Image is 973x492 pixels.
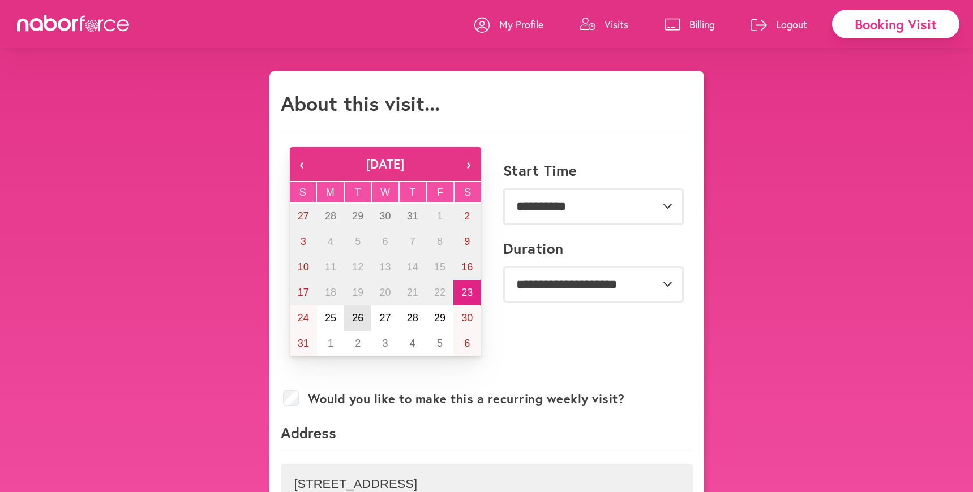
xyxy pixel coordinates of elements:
button: August 22, 2025 [426,280,453,305]
abbr: September 4, 2025 [410,338,415,349]
a: Billing [665,7,715,41]
a: Visits [580,7,628,41]
abbr: August 22, 2025 [434,287,445,298]
button: › [456,147,481,181]
abbr: August 9, 2025 [464,236,470,247]
button: August 15, 2025 [426,254,453,280]
abbr: August 1, 2025 [437,210,443,222]
button: September 3, 2025 [371,331,398,356]
button: August 16, 2025 [453,254,481,280]
abbr: Saturday [464,187,471,198]
p: Billing [689,18,715,31]
abbr: August 25, 2025 [325,312,336,323]
button: August 9, 2025 [453,229,481,254]
button: August 26, 2025 [344,305,371,331]
button: August 11, 2025 [317,254,344,280]
abbr: August 12, 2025 [352,261,363,273]
button: August 18, 2025 [317,280,344,305]
abbr: Thursday [410,187,416,198]
abbr: August 10, 2025 [298,261,309,273]
abbr: August 15, 2025 [434,261,445,273]
label: Duration [503,240,564,257]
button: August 19, 2025 [344,280,371,305]
abbr: Monday [326,187,335,198]
abbr: August 11, 2025 [325,261,336,273]
button: September 1, 2025 [317,331,344,356]
button: August 6, 2025 [371,229,398,254]
button: August 10, 2025 [290,254,317,280]
abbr: August 26, 2025 [352,312,363,323]
abbr: August 4, 2025 [328,236,333,247]
abbr: Friday [437,187,443,198]
button: August 21, 2025 [399,280,426,305]
abbr: July 28, 2025 [325,210,336,222]
button: September 6, 2025 [453,331,481,356]
abbr: Tuesday [354,187,361,198]
abbr: August 30, 2025 [461,312,473,323]
abbr: July 30, 2025 [379,210,391,222]
abbr: August 14, 2025 [407,261,418,273]
abbr: July 29, 2025 [352,210,363,222]
button: August 27, 2025 [371,305,398,331]
label: Start Time [503,162,577,179]
button: September 4, 2025 [399,331,426,356]
button: September 5, 2025 [426,331,453,356]
abbr: August 29, 2025 [434,312,445,323]
button: August 23, 2025 [453,280,481,305]
abbr: August 6, 2025 [382,236,388,247]
abbr: August 27, 2025 [379,312,391,323]
h1: About this visit... [281,91,440,115]
button: August 20, 2025 [371,280,398,305]
abbr: July 31, 2025 [407,210,418,222]
abbr: August 19, 2025 [352,287,363,298]
abbr: July 27, 2025 [298,210,309,222]
abbr: August 28, 2025 [407,312,418,323]
abbr: Wednesday [380,187,390,198]
abbr: August 2, 2025 [464,210,470,222]
abbr: August 21, 2025 [407,287,418,298]
button: August 7, 2025 [399,229,426,254]
abbr: September 6, 2025 [464,338,470,349]
abbr: September 5, 2025 [437,338,443,349]
p: Logout [776,18,807,31]
a: Logout [751,7,807,41]
button: September 2, 2025 [344,331,371,356]
button: August 29, 2025 [426,305,453,331]
button: August 1, 2025 [426,204,453,229]
abbr: August 13, 2025 [379,261,391,273]
button: August 31, 2025 [290,331,317,356]
button: July 28, 2025 [317,204,344,229]
button: [DATE] [315,147,456,181]
p: Address [281,423,693,451]
p: [STREET_ADDRESS] [294,477,679,491]
abbr: August 16, 2025 [461,261,473,273]
abbr: August 5, 2025 [355,236,361,247]
p: Visits [605,18,628,31]
button: August 13, 2025 [371,254,398,280]
abbr: September 1, 2025 [328,338,333,349]
button: August 2, 2025 [453,204,481,229]
button: August 4, 2025 [317,229,344,254]
button: July 30, 2025 [371,204,398,229]
abbr: August 17, 2025 [298,287,309,298]
abbr: August 23, 2025 [461,287,473,298]
button: August 5, 2025 [344,229,371,254]
label: Would you like to make this a recurring weekly visit? [308,391,625,406]
abbr: August 18, 2025 [325,287,336,298]
abbr: August 24, 2025 [298,312,309,323]
button: August 25, 2025 [317,305,344,331]
abbr: August 31, 2025 [298,338,309,349]
button: August 3, 2025 [290,229,317,254]
button: July 27, 2025 [290,204,317,229]
div: Booking Visit [832,10,959,38]
abbr: August 20, 2025 [379,287,391,298]
abbr: September 2, 2025 [355,338,361,349]
abbr: August 7, 2025 [410,236,415,247]
button: August 12, 2025 [344,254,371,280]
button: August 17, 2025 [290,280,317,305]
button: August 8, 2025 [426,229,453,254]
button: August 28, 2025 [399,305,426,331]
button: ‹ [290,147,315,181]
button: August 30, 2025 [453,305,481,331]
button: August 24, 2025 [290,305,317,331]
